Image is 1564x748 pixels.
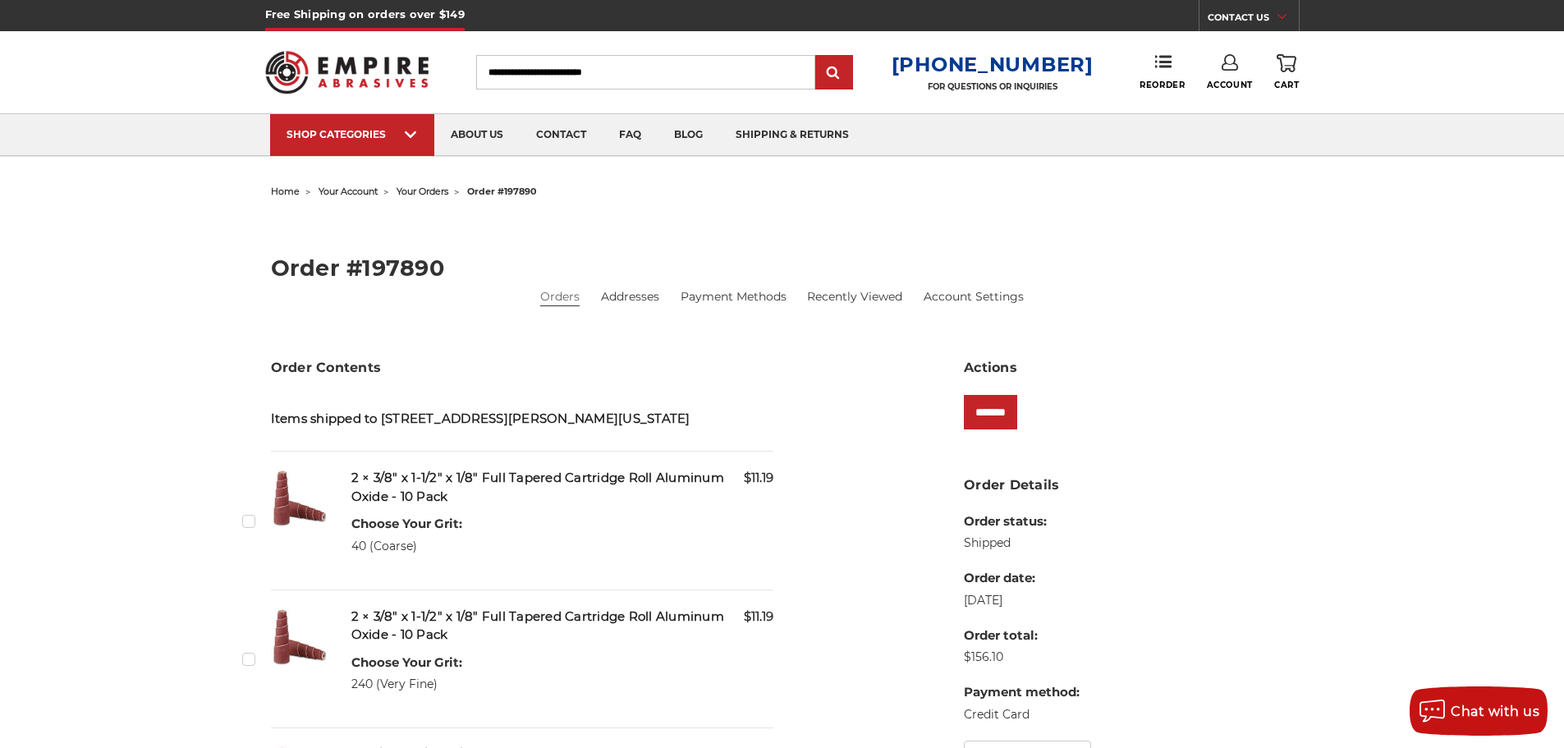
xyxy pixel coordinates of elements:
[287,128,418,140] div: SHOP CATEGORIES
[964,569,1080,588] dt: Order date:
[397,186,448,197] a: your orders
[1140,80,1185,90] span: Reorder
[964,535,1080,552] dd: Shipped
[434,114,520,156] a: about us
[658,114,719,156] a: blog
[265,40,429,104] img: Empire Abrasives
[351,676,462,693] dd: 240 (Very Fine)
[351,654,462,672] dt: Choose Your Grit:
[540,288,580,305] a: Orders
[520,114,603,156] a: contact
[1410,686,1548,736] button: Chat with us
[964,683,1080,702] dt: Payment method:
[271,410,774,429] h5: Items shipped to [STREET_ADDRESS][PERSON_NAME][US_STATE]
[351,538,462,555] dd: 40 (Coarse)
[719,114,865,156] a: shipping & returns
[271,608,328,665] img: Cartridge Roll 3/8" x 1-1/2" x 1/8" Full Tapered
[351,469,774,506] h5: 2 × 3/8" x 1-1/2" x 1/8" Full Tapered Cartridge Roll Aluminum Oxide - 10 Pack
[964,358,1293,378] h3: Actions
[1274,54,1299,90] a: Cart
[1274,80,1299,90] span: Cart
[319,186,378,197] a: your account
[681,288,787,305] a: Payment Methods
[964,626,1080,645] dt: Order total:
[892,53,1094,76] a: [PHONE_NUMBER]
[744,608,773,626] span: $11.19
[351,608,774,645] h5: 2 × 3/8" x 1-1/2" x 1/8" Full Tapered Cartridge Roll Aluminum Oxide - 10 Pack
[1451,704,1539,719] span: Chat with us
[924,288,1024,305] a: Account Settings
[807,288,902,305] a: Recently Viewed
[271,358,774,378] h3: Order Contents
[271,257,1294,279] h2: Order #197890
[601,288,659,305] a: Addresses
[818,57,851,89] input: Submit
[1140,54,1185,89] a: Reorder
[603,114,658,156] a: faq
[351,515,462,534] dt: Choose Your Grit:
[964,649,1080,666] dd: $156.10
[467,186,536,197] span: order #197890
[271,186,300,197] a: home
[964,706,1080,723] dd: Credit Card
[964,592,1080,609] dd: [DATE]
[892,81,1094,92] p: FOR QUESTIONS OR INQUIRIES
[1207,80,1253,90] span: Account
[744,469,773,488] span: $11.19
[271,469,328,526] img: Cartridge Roll 3/8" x 1-1/2" x 1/8" Full Tapered
[964,475,1293,495] h3: Order Details
[1208,8,1299,31] a: CONTACT US
[964,512,1080,531] dt: Order status:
